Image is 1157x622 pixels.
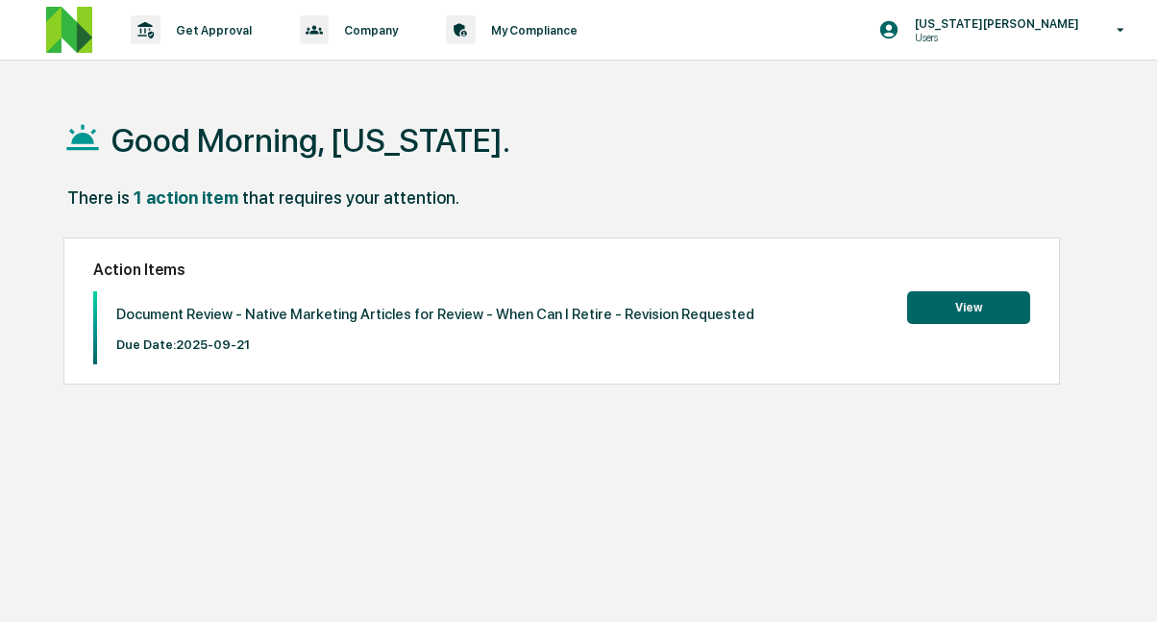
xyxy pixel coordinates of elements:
a: View [907,297,1030,315]
img: logo [46,7,92,53]
h2: Action Items [93,261,1030,279]
div: 1 action item [134,187,238,208]
div: that requires your attention. [242,187,459,208]
div: There is [67,187,130,208]
p: Get Approval [160,23,261,37]
button: View [907,291,1030,324]
p: Due Date: 2025-09-21 [116,337,754,352]
p: Company [329,23,407,37]
p: Users [899,31,1088,44]
p: [US_STATE][PERSON_NAME] [899,16,1089,31]
p: My Compliance [476,23,587,37]
p: Document Review - Native Marketing Articles for Review - When Can I Retire - Revision Requested [116,306,754,323]
h1: Good Morning, [US_STATE]. [111,121,510,160]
